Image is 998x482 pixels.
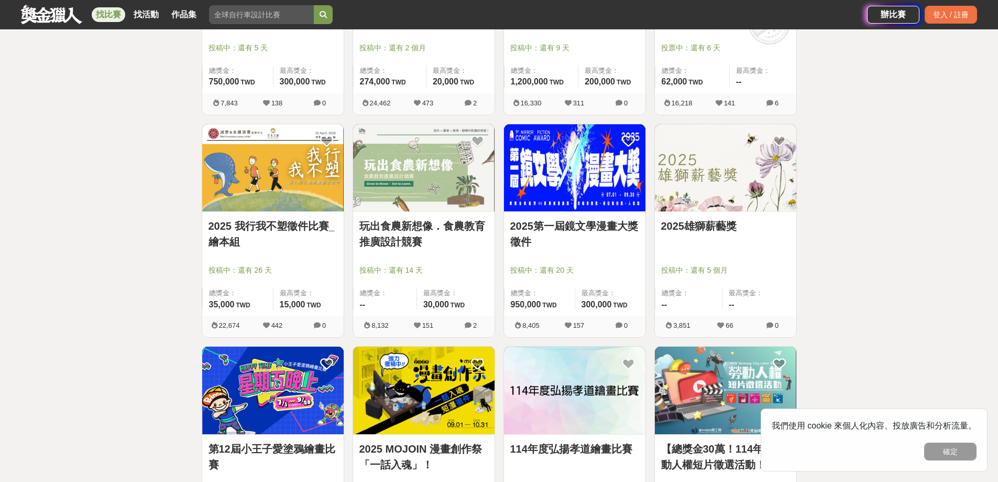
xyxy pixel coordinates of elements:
[236,302,250,309] span: TWD
[311,79,325,86] span: TWD
[322,322,326,329] span: 0
[371,322,389,329] span: 8,132
[359,218,488,250] a: 玩出食農新想像．食農教育推廣設計競賽
[726,322,733,329] span: 66
[451,302,465,309] span: TWD
[662,300,667,309] span: --
[271,322,283,329] span: 442
[542,302,556,309] span: TWD
[423,300,449,309] span: 30,000
[510,218,639,250] a: 2025第一屆鏡文學漫畫大獎徵件
[360,300,366,309] span: --
[510,265,639,276] span: 投稿中：還有 20 天
[353,347,495,434] img: Cover Image
[360,77,390,86] span: 274,000
[433,77,458,86] span: 20,000
[724,99,736,107] span: 141
[209,300,235,309] span: 35,000
[209,288,267,298] span: 總獎金：
[729,288,790,298] span: 最高獎金：
[585,66,639,76] span: 最高獎金：
[359,441,488,473] a: 2025 MOJOIN 漫畫創作祭「一話入魂」！
[423,288,488,298] span: 最高獎金：
[510,441,639,457] a: 114年度弘揚孝道繪畫比賽
[582,300,612,309] span: 300,000
[359,265,488,276] span: 投稿中：還有 14 天
[661,218,790,234] a: 2025雄獅薪藝獎
[202,347,344,434] img: Cover Image
[209,42,337,53] span: 投稿中：還有 5 天
[736,77,742,86] span: --
[521,99,542,107] span: 16,330
[688,79,703,86] span: TWD
[209,218,337,250] a: 2025 我行我不塑徵件比賽_繪本組
[662,288,716,298] span: 總獎金：
[729,300,734,309] span: --
[460,79,474,86] span: TWD
[655,347,796,434] img: Cover Image
[573,99,585,107] span: 311
[391,79,405,86] span: TWD
[662,77,687,86] span: 62,000
[585,77,615,86] span: 200,000
[92,7,125,22] a: 找比賽
[209,66,267,76] span: 總獎金：
[775,99,778,107] span: 6
[613,302,627,309] span: TWD
[511,288,568,298] span: 總獎金：
[511,300,541,309] span: 950,000
[504,124,645,212] img: Cover Image
[473,322,477,329] span: 2
[280,66,337,76] span: 最高獎金：
[473,99,477,107] span: 2
[360,288,410,298] span: 總獎金：
[624,99,628,107] span: 0
[221,99,238,107] span: 7,843
[511,66,572,76] span: 總獎金：
[322,99,326,107] span: 0
[867,6,919,24] a: 辦比賽
[775,322,778,329] span: 0
[209,5,314,24] input: 全球自行車設計比賽
[422,322,434,329] span: 151
[924,443,977,460] button: 確定
[662,66,723,76] span: 總獎金：
[280,300,305,309] span: 15,000
[209,77,239,86] span: 750,000
[573,322,585,329] span: 157
[306,302,321,309] span: TWD
[655,124,796,212] img: Cover Image
[661,441,790,473] a: 【總獎金30萬！114年度勞動人權短片徵選活動！】
[672,99,693,107] span: 16,218
[209,441,337,473] a: 第12屆小王子愛塗鴉繪畫比賽
[504,347,645,434] img: Cover Image
[167,7,201,22] a: 作品集
[433,66,488,76] span: 最高獎金：
[240,79,255,86] span: TWD
[925,6,977,24] div: 登入 / 註冊
[271,99,283,107] span: 138
[550,79,564,86] span: TWD
[522,322,540,329] span: 8,405
[360,66,420,76] span: 總獎金：
[280,77,310,86] span: 300,000
[359,42,488,53] span: 投稿中：還有 2 個月
[617,79,631,86] span: TWD
[511,77,548,86] span: 1,200,000
[772,421,977,430] span: 我們使用 cookie 來個人化內容、投放廣告和分析流量。
[661,42,790,53] span: 投票中：還有 6 天
[422,99,434,107] span: 473
[370,99,391,107] span: 24,462
[353,124,495,212] a: Cover Image
[624,322,628,329] span: 0
[280,288,337,298] span: 最高獎金：
[202,124,344,212] img: Cover Image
